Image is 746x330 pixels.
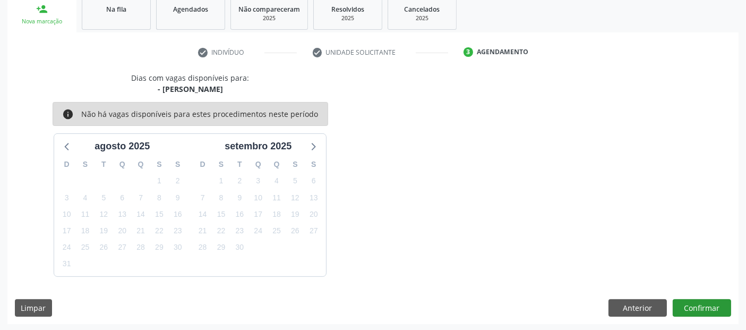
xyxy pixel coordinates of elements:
div: setembro 2025 [220,139,296,154]
span: terça-feira, 19 de agosto de 2025 [96,224,111,239]
span: segunda-feira, 22 de setembro de 2025 [214,224,229,239]
div: Não há vagas disponíveis para estes procedimentos neste período [81,108,318,120]
span: sábado, 16 de agosto de 2025 [170,207,185,222]
span: quarta-feira, 3 de setembro de 2025 [251,174,265,189]
i: info [62,108,74,120]
span: quarta-feira, 24 de setembro de 2025 [251,224,265,239]
span: sábado, 23 de agosto de 2025 [170,224,185,239]
div: agosto 2025 [90,139,154,154]
span: terça-feira, 9 de setembro de 2025 [232,190,247,205]
span: domingo, 21 de setembro de 2025 [195,224,210,239]
span: sábado, 27 de setembro de 2025 [306,224,321,239]
div: 2025 [321,14,374,22]
span: sábado, 13 de setembro de 2025 [306,190,321,205]
span: segunda-feira, 8 de setembro de 2025 [214,190,229,205]
span: quarta-feira, 10 de setembro de 2025 [251,190,265,205]
div: T [95,156,113,173]
div: S [168,156,187,173]
span: quinta-feira, 25 de setembro de 2025 [269,224,284,239]
span: sexta-feira, 1 de agosto de 2025 [152,174,167,189]
span: sexta-feira, 15 de agosto de 2025 [152,207,167,222]
span: domingo, 3 de agosto de 2025 [59,190,74,205]
span: sexta-feira, 8 de agosto de 2025 [152,190,167,205]
span: quinta-feira, 4 de setembro de 2025 [269,174,284,189]
span: Na fila [106,5,126,14]
span: quinta-feira, 28 de agosto de 2025 [133,240,148,255]
span: quarta-feira, 6 de agosto de 2025 [115,190,130,205]
span: sábado, 30 de agosto de 2025 [170,240,185,255]
span: quinta-feira, 18 de setembro de 2025 [269,207,284,222]
span: quinta-feira, 21 de agosto de 2025 [133,224,148,239]
div: Dias com vagas disponíveis para: [131,72,249,95]
span: quinta-feira, 7 de agosto de 2025 [133,190,148,205]
span: terça-feira, 26 de agosto de 2025 [96,240,111,255]
span: segunda-feira, 25 de agosto de 2025 [78,240,93,255]
span: domingo, 7 de setembro de 2025 [195,190,210,205]
span: segunda-feira, 1 de setembro de 2025 [214,174,229,189]
span: domingo, 14 de setembro de 2025 [195,207,210,222]
div: Nova marcação [15,18,69,26]
div: S [76,156,95,173]
span: quarta-feira, 13 de agosto de 2025 [115,207,130,222]
span: domingo, 24 de agosto de 2025 [59,240,74,255]
span: segunda-feira, 15 de setembro de 2025 [214,207,229,222]
span: terça-feira, 30 de setembro de 2025 [232,240,247,255]
span: sexta-feira, 29 de agosto de 2025 [152,240,167,255]
span: Agendados [173,5,208,14]
span: sexta-feira, 22 de agosto de 2025 [152,224,167,239]
span: sábado, 20 de setembro de 2025 [306,207,321,222]
div: Agendamento [477,47,528,57]
span: domingo, 31 de agosto de 2025 [59,257,74,272]
span: Resolvidos [331,5,364,14]
button: Confirmar [673,299,731,317]
div: - [PERSON_NAME] [131,83,249,95]
span: terça-feira, 16 de setembro de 2025 [232,207,247,222]
span: sábado, 6 de setembro de 2025 [306,174,321,189]
span: sexta-feira, 19 de setembro de 2025 [288,207,303,222]
span: domingo, 17 de agosto de 2025 [59,224,74,239]
span: sábado, 2 de agosto de 2025 [170,174,185,189]
span: terça-feira, 2 de setembro de 2025 [232,174,247,189]
div: 2025 [396,14,449,22]
span: domingo, 28 de setembro de 2025 [195,240,210,255]
span: quinta-feira, 14 de agosto de 2025 [133,207,148,222]
span: sexta-feira, 5 de setembro de 2025 [288,174,303,189]
div: D [57,156,76,173]
div: D [193,156,212,173]
span: quinta-feira, 11 de setembro de 2025 [269,190,284,205]
div: S [212,156,230,173]
div: Q [132,156,150,173]
span: sábado, 9 de agosto de 2025 [170,190,185,205]
span: Cancelados [405,5,440,14]
span: sexta-feira, 12 de setembro de 2025 [288,190,303,205]
div: 3 [464,47,473,57]
span: domingo, 10 de agosto de 2025 [59,207,74,222]
span: segunda-feira, 4 de agosto de 2025 [78,190,93,205]
span: terça-feira, 12 de agosto de 2025 [96,207,111,222]
div: Q [113,156,132,173]
div: Q [249,156,268,173]
div: Q [268,156,286,173]
span: quarta-feira, 27 de agosto de 2025 [115,240,130,255]
span: Não compareceram [238,5,300,14]
span: quarta-feira, 17 de setembro de 2025 [251,207,265,222]
span: sexta-feira, 26 de setembro de 2025 [288,224,303,239]
span: quarta-feira, 20 de agosto de 2025 [115,224,130,239]
div: 2025 [238,14,300,22]
div: S [150,156,169,173]
div: S [304,156,323,173]
div: S [286,156,305,173]
span: segunda-feira, 11 de agosto de 2025 [78,207,93,222]
span: terça-feira, 23 de setembro de 2025 [232,224,247,239]
button: Anterior [608,299,667,317]
span: segunda-feira, 29 de setembro de 2025 [214,240,229,255]
span: segunda-feira, 18 de agosto de 2025 [78,224,93,239]
span: terça-feira, 5 de agosto de 2025 [96,190,111,205]
div: person_add [36,3,48,15]
div: T [230,156,249,173]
